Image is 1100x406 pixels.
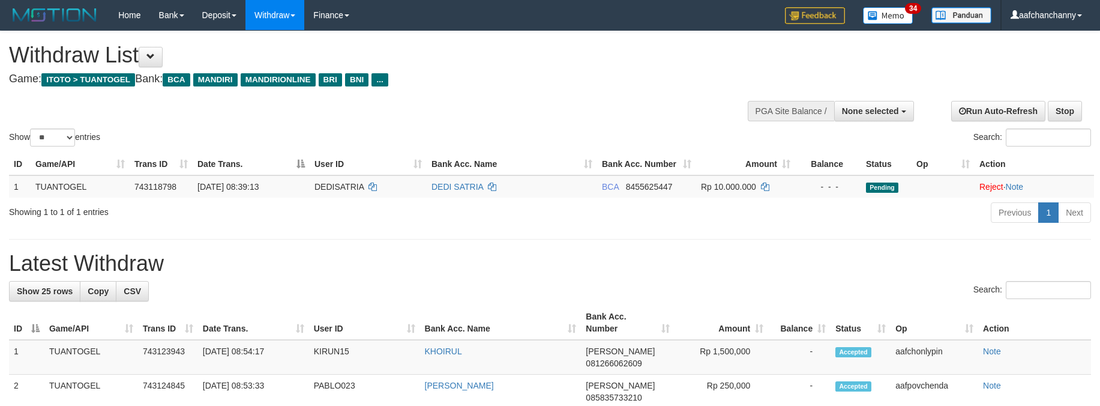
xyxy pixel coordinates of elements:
img: MOTION_logo.png [9,6,100,24]
th: Status [861,153,912,175]
a: Note [983,381,1001,390]
label: Search: [973,281,1091,299]
th: Game/API: activate to sort column ascending [44,306,138,340]
a: [PERSON_NAME] [425,381,494,390]
img: panduan.png [931,7,991,23]
td: 1 [9,175,31,198]
span: MANDIRI [193,73,238,86]
span: Copy [88,286,109,296]
th: Op: activate to sort column ascending [891,306,978,340]
span: BCA [163,73,190,86]
img: Feedback.jpg [785,7,845,24]
span: DEDISATRIA [314,182,364,192]
th: Date Trans.: activate to sort column ascending [198,306,309,340]
span: None selected [842,106,899,116]
th: Trans ID: activate to sort column ascending [130,153,193,175]
span: Show 25 rows [17,286,73,296]
td: [DATE] 08:54:17 [198,340,309,375]
span: Accepted [835,381,871,392]
span: Copy 081266062609 to clipboard [586,359,642,368]
td: Rp 1,500,000 [675,340,768,375]
a: Copy [80,281,116,301]
button: None selected [834,101,914,121]
th: ID: activate to sort column descending [9,306,44,340]
th: User ID: activate to sort column ascending [310,153,427,175]
th: Bank Acc. Number: activate to sort column ascending [597,153,696,175]
th: Balance: activate to sort column ascending [768,306,831,340]
span: MANDIRIONLINE [241,73,316,86]
td: TUANTOGEL [31,175,130,198]
span: 34 [905,3,921,14]
img: Button%20Memo.svg [863,7,913,24]
a: KHOIRUL [425,347,462,356]
td: 743123943 [138,340,198,375]
span: BRI [319,73,342,86]
a: Run Auto-Refresh [951,101,1045,121]
th: Game/API: activate to sort column ascending [31,153,130,175]
a: Show 25 rows [9,281,80,301]
h1: Withdraw List [9,43,721,67]
th: Trans ID: activate to sort column ascending [138,306,198,340]
th: Action [978,306,1091,340]
label: Show entries [9,129,100,147]
div: PGA Site Balance / [748,101,834,121]
span: [PERSON_NAME] [586,381,655,390]
select: Showentries [30,129,75,147]
th: Amount: activate to sort column ascending [696,153,795,175]
span: BCA [602,182,619,192]
td: aafchonlypin [891,340,978,375]
a: Previous [991,202,1039,223]
th: ID [9,153,31,175]
th: Action [975,153,1094,175]
span: CSV [124,286,141,296]
td: KIRUN15 [309,340,420,375]
h1: Latest Withdraw [9,252,1091,276]
span: Pending [866,183,898,193]
th: Bank Acc. Number: activate to sort column ascending [581,306,675,340]
a: 1 [1038,202,1059,223]
td: - [768,340,831,375]
td: 1 [9,340,44,375]
th: Balance [795,153,861,175]
span: ITOTO > TUANTOGEL [41,73,135,86]
a: Stop [1048,101,1082,121]
a: DEDI SATRIA [431,182,483,192]
td: · [975,175,1094,198]
span: [DATE] 08:39:13 [197,182,259,192]
span: [PERSON_NAME] [586,347,655,356]
span: Accepted [835,347,871,357]
span: 743118798 [134,182,176,192]
a: CSV [116,281,149,301]
th: Bank Acc. Name: activate to sort column ascending [427,153,597,175]
div: Showing 1 to 1 of 1 entries [9,201,449,218]
a: Next [1058,202,1091,223]
th: Date Trans.: activate to sort column descending [193,153,310,175]
th: Amount: activate to sort column ascending [675,306,768,340]
a: Reject [979,182,1003,192]
a: Note [1006,182,1024,192]
th: User ID: activate to sort column ascending [309,306,420,340]
label: Search: [973,129,1091,147]
th: Op: activate to sort column ascending [912,153,975,175]
span: Rp 10.000.000 [701,182,756,192]
span: Copy 085835733210 to clipboard [586,393,642,402]
input: Search: [1006,129,1091,147]
th: Bank Acc. Name: activate to sort column ascending [420,306,582,340]
span: ... [371,73,388,86]
input: Search: [1006,281,1091,299]
div: - - - [800,181,856,193]
th: Status: activate to sort column ascending [831,306,891,340]
td: TUANTOGEL [44,340,138,375]
h4: Game: Bank: [9,73,721,85]
span: Copy 8455625447 to clipboard [626,182,673,192]
span: BNI [345,73,368,86]
a: Note [983,347,1001,356]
